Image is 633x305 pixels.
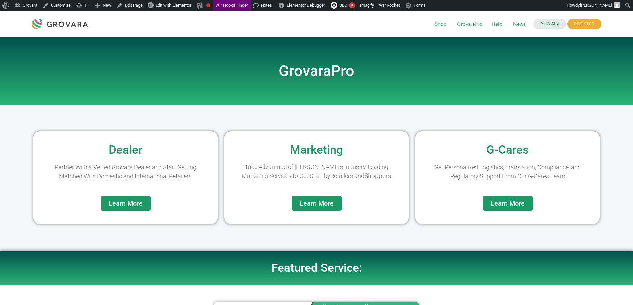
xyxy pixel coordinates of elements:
span: Retailers and [330,172,364,179]
span: SEO [339,3,347,8]
a: GrovaraPro [452,21,487,28]
span: [PERSON_NAME] [580,3,612,8]
a: Learn More [292,196,342,211]
span: Learn More [109,200,143,207]
h2: GrovaraPro [127,64,506,78]
span: GrovaraPro [452,18,487,31]
a: News [508,21,530,28]
span: Shoppers [364,172,391,180]
a: Learn More [483,196,533,211]
h2: G-Cares [419,144,596,156]
p: Take Advantage of [PERSON_NAME]’s Industry-Leading Marketing Services to Get Seen by [238,162,395,181]
div: 4 [349,2,355,8]
a: Learn More [101,196,151,211]
a: LOGIN [533,19,566,29]
a: Help [487,21,507,28]
h2: Marketing [228,144,405,156]
p: Get Personalized Logistics, Translation, Compliance, and Regulatory Support From Our G-Cares Team [429,163,586,181]
h2: Dealer [37,144,214,156]
span: News [508,18,530,31]
span: Help [487,18,507,31]
p: Partner With a Vetted Grovara Dealer and Start Getting Matched With Domestic and International Re... [47,163,204,181]
span: Learn More [491,200,525,207]
span: Edit with Elementor [156,3,191,8]
span: Learn More [300,200,334,207]
h2: Featured Service: [127,262,506,274]
span: Shop [430,18,451,31]
a: Shop [430,21,451,28]
span: REGISTER [567,19,601,29]
div: Focus keyphrase not set [206,3,210,7]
